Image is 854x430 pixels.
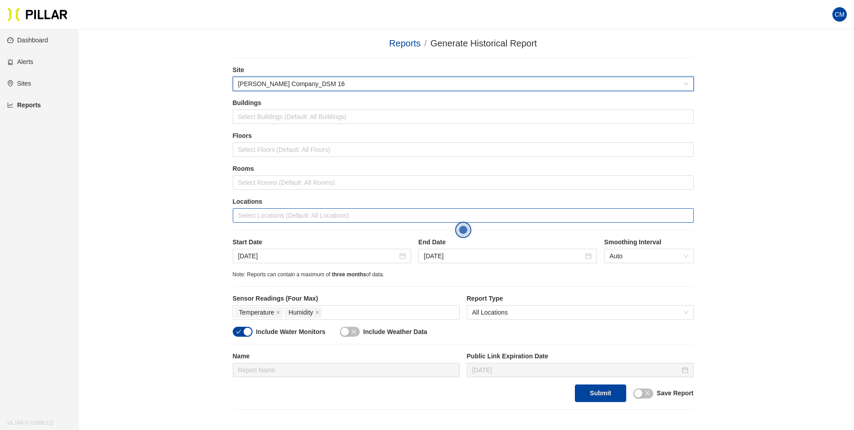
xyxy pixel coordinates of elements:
span: close [276,310,280,316]
span: close [315,310,320,316]
span: close [645,390,650,396]
input: Sep 29, 2025 [238,251,398,261]
span: Weitz Company_DSM 16 [238,77,688,91]
span: three months [332,271,366,278]
span: Auto [610,249,688,263]
span: All Locations [472,306,688,319]
span: Generate Historical Report [430,38,537,48]
a: environmentSites [7,80,31,87]
input: Oct 6, 2025 [424,251,583,261]
span: Temperature [239,307,275,317]
label: Include Water Monitors [256,327,325,337]
a: alertAlerts [7,58,33,65]
span: Humidity [289,307,313,317]
a: line-chartReports [7,101,41,109]
label: Save Report [657,389,694,398]
label: Name [233,352,460,361]
label: Site [233,65,694,75]
label: Rooms [233,164,694,174]
label: Floors [233,131,694,141]
label: Sensor Readings (Four Max) [233,294,460,303]
span: check [236,329,241,334]
label: Start Date [233,238,411,247]
label: Buildings [233,98,694,108]
label: Public Link Expiration Date [467,352,694,361]
input: Oct 20, 2025 [472,365,680,375]
a: dashboardDashboard [7,37,48,44]
button: Open the dialog [455,222,471,238]
button: Submit [575,384,626,402]
div: Note: Reports can contain a maximum of of data. [233,270,694,279]
label: End Date [418,238,597,247]
a: Reports [389,38,420,48]
img: Pillar Technologies [7,7,68,22]
label: Locations [233,197,694,206]
label: Smoothing Interval [604,238,693,247]
label: Include Weather Data [363,327,427,337]
span: close [351,329,357,334]
input: Report Name [233,363,460,377]
span: / [424,38,427,48]
span: CM [835,7,845,22]
label: Report Type [467,294,694,303]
